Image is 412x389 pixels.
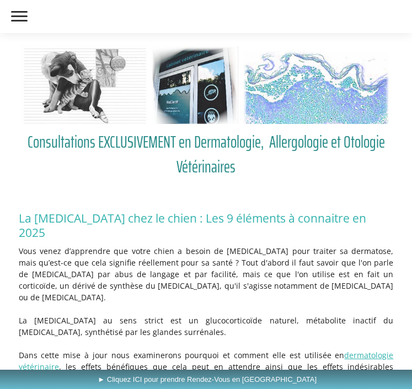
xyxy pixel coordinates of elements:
span: ► Cliquez ICI pour prendre Rendez-Vous en [GEOGRAPHIC_DATA] [98,375,317,383]
p: La [MEDICAL_DATA] au sens strict est un glucocorticoïde naturel, métabolite inactif du [MEDICAL_D... [19,315,394,338]
p: Vous venez d’apprendre que votre chien a besoin de [MEDICAL_DATA] pour traiter sa dermatose, mais... [19,245,394,303]
a: Consultations EXCLUSIVEMENT en Dermatologie, Allergologie et Otologie Vétérinaires [19,129,394,179]
h1: La [MEDICAL_DATA] chez le chien : Les 9 éléments à connaitre en 2025 [19,211,394,240]
a: dermatologie vétérinaire [19,350,394,372]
